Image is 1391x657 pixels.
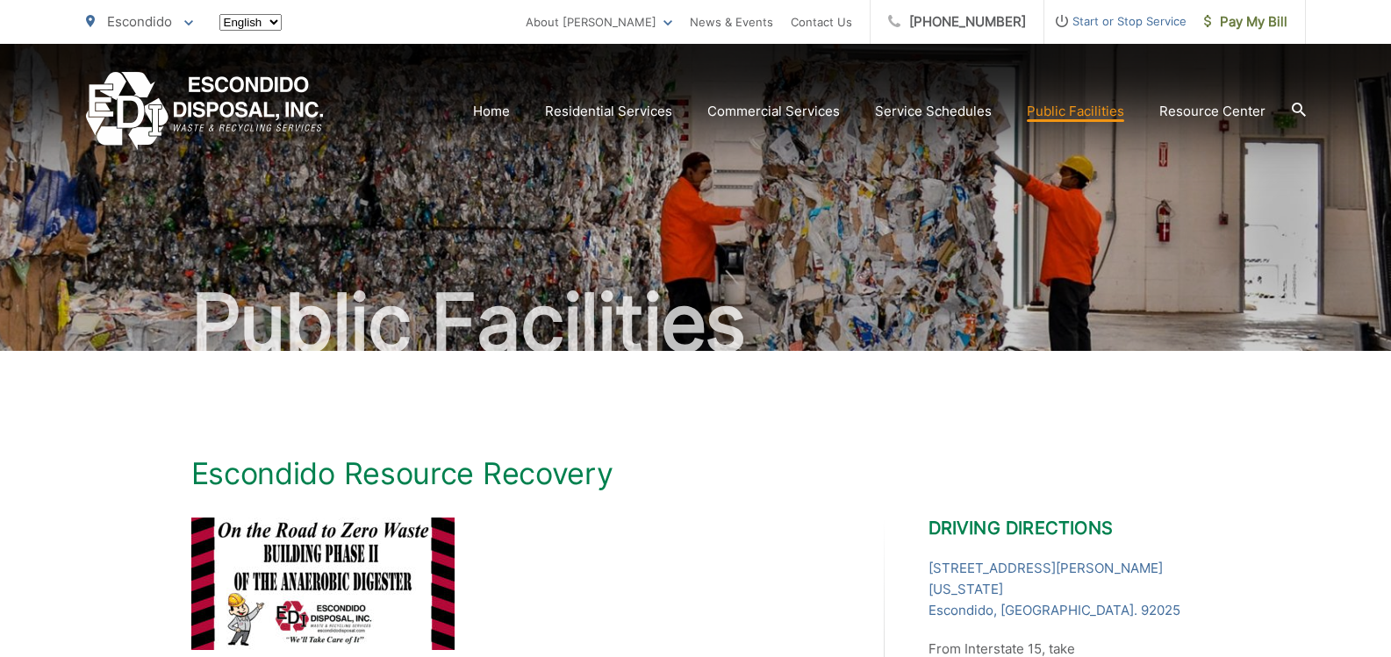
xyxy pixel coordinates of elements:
a: News & Events [690,11,773,32]
a: EDCD logo. Return to the homepage. [86,72,324,150]
h1: Escondido Resource Recovery [191,456,1201,491]
select: Select a language [219,14,282,31]
a: Resource Center [1159,101,1266,122]
a: Public Facilities [1027,101,1124,122]
a: Contact Us [791,11,852,32]
a: Service Schedules [875,101,992,122]
h2: Public Facilities [86,279,1306,367]
a: Residential Services [545,101,672,122]
span: Pay My Bill [1204,11,1287,32]
a: Commercial Services [707,101,840,122]
a: About [PERSON_NAME] [526,11,672,32]
a: [STREET_ADDRESS][PERSON_NAME][US_STATE]Escondido, [GEOGRAPHIC_DATA]. 92025 [929,558,1201,621]
span: Escondido [107,13,172,30]
h2: Driving Directions [929,518,1201,539]
a: Home [473,101,510,122]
